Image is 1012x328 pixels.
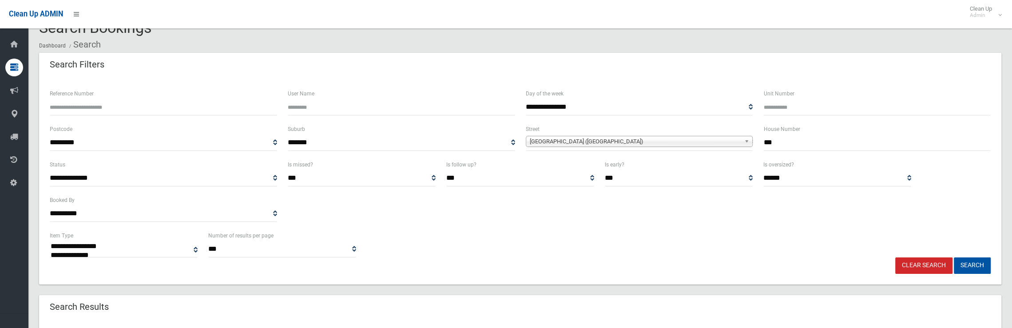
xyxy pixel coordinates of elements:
[50,160,65,170] label: Status
[605,160,624,170] label: Is early?
[50,231,73,241] label: Item Type
[965,5,1001,19] span: Clean Up
[50,195,75,205] label: Booked By
[9,10,63,18] span: Clean Up ADMIN
[288,124,305,134] label: Suburb
[50,124,72,134] label: Postcode
[288,89,314,99] label: User Name
[288,160,313,170] label: Is missed?
[208,231,274,241] label: Number of results per page
[39,298,119,316] header: Search Results
[763,124,800,134] label: House Number
[526,89,564,99] label: Day of the week
[39,56,115,73] header: Search Filters
[39,43,66,49] a: Dashboard
[954,257,991,274] button: Search
[446,160,476,170] label: Is follow up?
[763,160,794,170] label: Is oversized?
[526,124,540,134] label: Street
[50,89,94,99] label: Reference Number
[763,89,794,99] label: Unit Number
[67,36,101,53] li: Search
[970,12,992,19] small: Admin
[530,136,741,147] span: [GEOGRAPHIC_DATA] ([GEOGRAPHIC_DATA])
[895,257,952,274] a: Clear Search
